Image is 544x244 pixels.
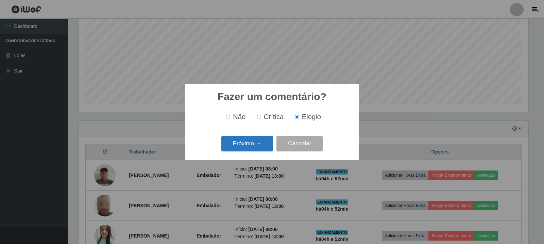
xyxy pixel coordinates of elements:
[226,115,230,119] input: Não
[233,113,245,120] span: Não
[257,115,261,119] input: Crítica
[302,113,321,120] span: Elogio
[295,115,299,119] input: Elogio
[218,91,326,103] h2: Fazer um comentário?
[276,136,323,152] button: Cancelar
[264,113,284,120] span: Crítica
[221,136,273,152] button: Próximo →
